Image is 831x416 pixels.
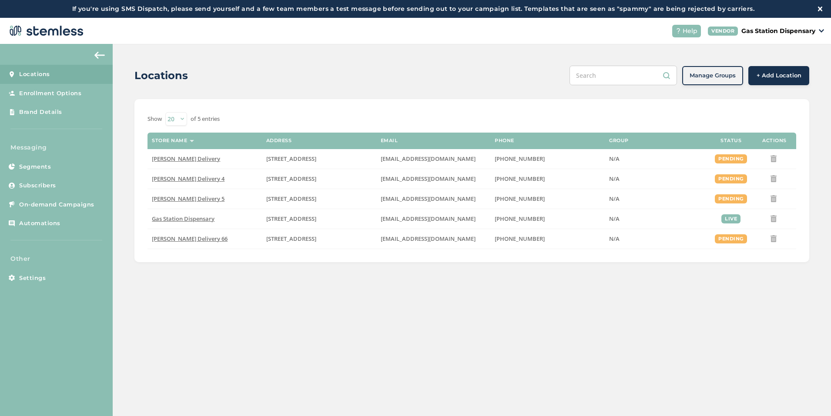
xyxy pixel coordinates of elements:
[381,155,476,163] span: [EMAIL_ADDRESS][DOMAIN_NAME]
[266,235,372,243] label: 17523 Ventura Boulevard
[495,155,545,163] span: [PHONE_NUMBER]
[495,235,545,243] span: [PHONE_NUMBER]
[495,215,600,223] label: (818) 561-0790
[19,70,50,79] span: Locations
[495,175,600,183] label: (818) 561-0790
[190,140,194,142] img: icon-sort-1e1d7615.svg
[741,27,815,36] p: Gas Station Dispensary
[266,175,372,183] label: 17523 Ventura Boulevard
[609,138,629,143] label: Group
[787,374,831,416] iframe: Chat Widget
[381,235,486,243] label: arman91488@gmail.com
[381,175,486,183] label: arman91488@gmail.com
[381,215,486,223] label: arman91488@gmail.com
[381,195,486,203] label: arman91488@gmail.com
[819,29,824,33] img: icon_down-arrow-small-66adaf34.svg
[266,235,316,243] span: [STREET_ADDRESS]
[495,138,514,143] label: Phone
[152,235,228,243] span: [PERSON_NAME] Delivery 66
[19,181,56,190] span: Subscribers
[152,215,258,223] label: Gas Station Dispensary
[495,195,600,203] label: (818) 561-0790
[19,89,81,98] span: Enrollment Options
[381,138,398,143] label: Email
[9,4,818,13] label: If you're using SMS Dispatch, please send yourself and a few team members a test message before s...
[753,133,796,149] th: Actions
[676,28,681,33] img: icon-help-white-03924b79.svg
[381,195,476,203] span: [EMAIL_ADDRESS][DOMAIN_NAME]
[715,194,747,203] div: pending
[495,175,545,183] span: [PHONE_NUMBER]
[609,215,705,223] label: N/A
[19,274,46,283] span: Settings
[381,235,476,243] span: [EMAIL_ADDRESS][DOMAIN_NAME]
[147,115,162,123] label: Show
[266,155,316,163] span: [STREET_ADDRESS]
[266,215,372,223] label: 17523 Ventura Boulevard
[381,175,476,183] span: [EMAIL_ADDRESS][DOMAIN_NAME]
[818,7,822,11] img: icon-close-white-1ed751a3.svg
[715,154,747,163] div: pending
[266,175,316,183] span: [STREET_ADDRESS]
[152,175,225,183] span: [PERSON_NAME] Delivery 4
[495,155,600,163] label: (818) 561-0790
[495,215,545,223] span: [PHONE_NUMBER]
[152,235,258,243] label: Hazel Delivery 66
[720,138,741,143] label: Status
[152,138,187,143] label: Store name
[721,214,741,223] div: live
[152,195,225,203] span: [PERSON_NAME] Delivery 5
[19,200,94,209] span: On-demand Campaigns
[381,215,476,223] span: [EMAIL_ADDRESS][DOMAIN_NAME]
[683,27,697,36] span: Help
[609,195,705,203] label: N/A
[134,68,188,83] h2: Locations
[266,195,372,203] label: 17523 Ventura Boulevard
[152,155,258,163] label: Hazel Delivery
[570,66,677,85] input: Search
[609,235,705,243] label: N/A
[690,71,736,80] span: Manage Groups
[715,234,747,243] div: pending
[94,52,105,59] img: icon-arrow-back-accent-c549486e.svg
[266,195,316,203] span: [STREET_ADDRESS]
[495,235,600,243] label: (818) 561-0790
[609,175,705,183] label: N/A
[715,174,747,183] div: pending
[266,138,292,143] label: Address
[609,155,705,163] label: N/A
[266,215,316,223] span: [STREET_ADDRESS]
[266,155,372,163] label: 17523 Ventura Boulevard
[495,195,545,203] span: [PHONE_NUMBER]
[682,66,743,85] button: Manage Groups
[757,71,801,80] span: + Add Location
[7,22,84,40] img: logo-dark-0685b13c.svg
[152,215,214,223] span: Gas Station Dispensary
[152,175,258,183] label: Hazel Delivery 4
[152,195,258,203] label: Hazel Delivery 5
[191,115,220,123] label: of 5 entries
[708,27,738,36] div: VENDOR
[152,155,220,163] span: [PERSON_NAME] Delivery
[19,108,62,116] span: Brand Details
[19,219,60,228] span: Automations
[19,163,51,171] span: Segments
[381,155,486,163] label: arman91488@gmail.com
[748,66,809,85] button: + Add Location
